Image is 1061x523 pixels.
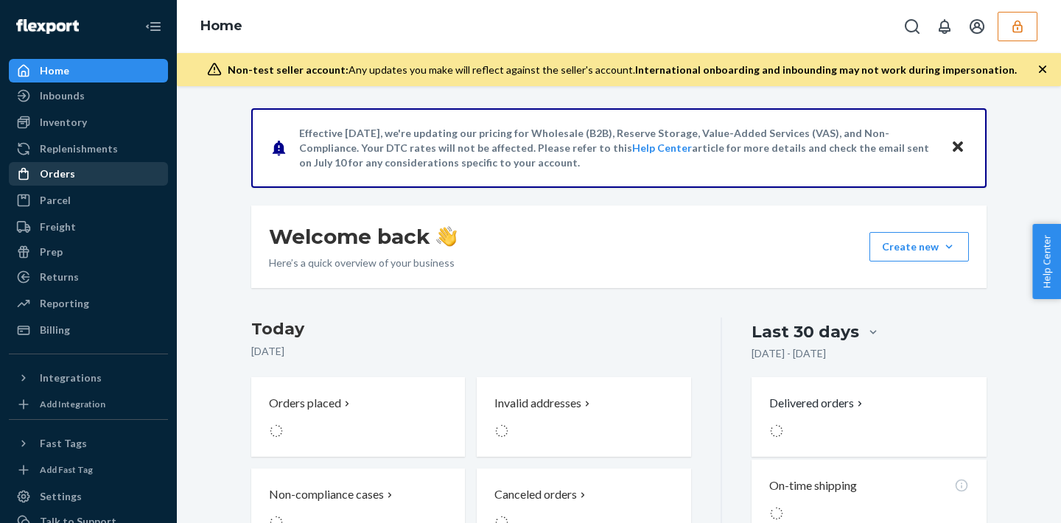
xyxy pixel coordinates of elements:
button: Invalid addresses [477,377,690,457]
p: Canceled orders [494,486,577,503]
a: Inventory [9,110,168,134]
h1: Welcome back [269,223,457,250]
button: Fast Tags [9,432,168,455]
ol: breadcrumbs [189,5,254,48]
div: Fast Tags [40,436,87,451]
button: Orders placed [251,377,465,457]
button: Close [948,137,967,158]
p: Orders placed [269,395,341,412]
p: [DATE] - [DATE] [752,346,826,361]
button: Integrations [9,366,168,390]
button: Close Navigation [139,12,168,41]
div: Any updates you make will reflect against the seller's account. [228,63,1017,77]
div: Prep [40,245,63,259]
div: Settings [40,489,82,504]
span: International onboarding and inbounding may not work during impersonation. [635,63,1017,76]
div: Inbounds [40,88,85,103]
button: Delivered orders [769,395,866,412]
div: Replenishments [40,141,118,156]
button: Open Search Box [897,12,927,41]
a: Orders [9,162,168,186]
div: Reporting [40,296,89,311]
a: Help Center [632,141,692,154]
div: Integrations [40,371,102,385]
div: Billing [40,323,70,337]
span: Non-test seller account: [228,63,349,76]
a: Inbounds [9,84,168,108]
p: On-time shipping [769,477,857,494]
span: Support [31,10,84,24]
div: Freight [40,220,76,234]
div: Add Integration [40,398,105,410]
div: Home [40,63,69,78]
a: Home [9,59,168,83]
img: hand-wave emoji [436,226,457,247]
button: Create new [869,232,969,261]
div: Add Fast Tag [40,463,93,476]
button: Help Center [1032,224,1061,299]
a: Add Fast Tag [9,461,168,479]
a: Replenishments [9,137,168,161]
p: Invalid addresses [494,395,581,412]
a: Prep [9,240,168,264]
a: Parcel [9,189,168,212]
a: Settings [9,485,168,508]
div: Orders [40,166,75,181]
a: Reporting [9,292,168,315]
div: Returns [40,270,79,284]
h3: Today [251,317,691,341]
button: Open notifications [930,12,959,41]
p: Non-compliance cases [269,486,384,503]
a: Add Integration [9,396,168,413]
div: Parcel [40,193,71,208]
div: Last 30 days [752,320,859,343]
img: Flexport logo [16,19,79,34]
div: Inventory [40,115,87,130]
p: Effective [DATE], we're updating our pricing for Wholesale (B2B), Reserve Storage, Value-Added Se... [299,126,936,170]
p: Here’s a quick overview of your business [269,256,457,270]
p: [DATE] [251,344,691,359]
button: Open account menu [962,12,992,41]
a: Returns [9,265,168,289]
a: Freight [9,215,168,239]
a: Billing [9,318,168,342]
a: Home [200,18,242,34]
